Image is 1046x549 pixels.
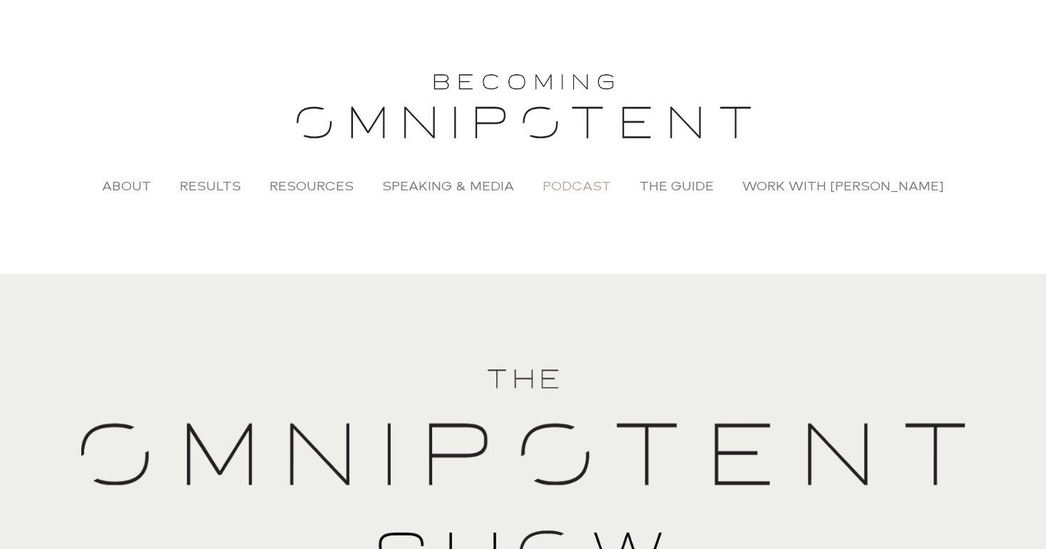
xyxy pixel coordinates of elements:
[528,170,625,202] a: Podcast
[368,170,528,202] a: Speaking & Media
[14,170,1032,202] nav: Menu
[255,170,368,202] a: Resources
[88,170,165,202] a: About
[625,170,728,202] a: The Guide
[728,170,958,202] a: Work with [PERSON_NAME]
[165,170,255,202] a: Results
